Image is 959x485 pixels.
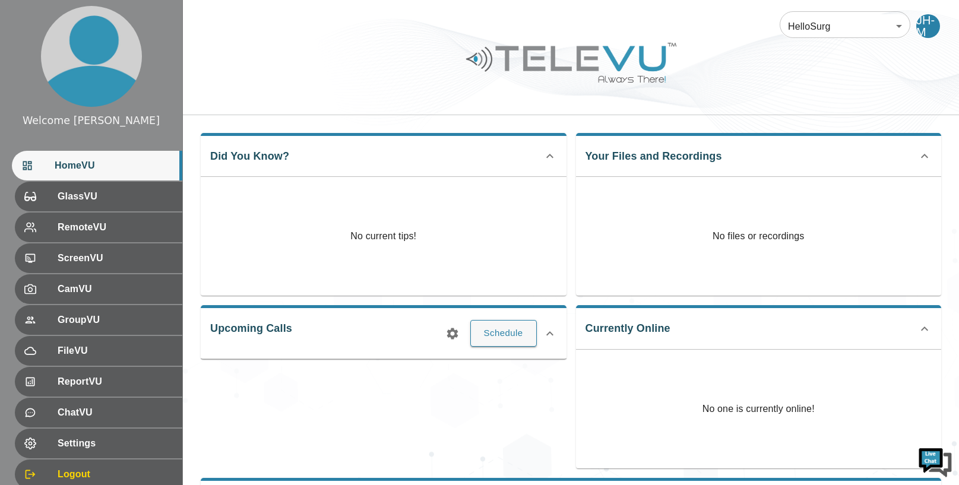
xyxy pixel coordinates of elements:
p: No files or recordings [576,177,942,296]
span: RemoteVU [58,220,173,234]
span: CamVU [58,282,173,296]
div: ReportVU [15,367,182,397]
span: GroupVU [58,313,173,327]
span: HomeVU [55,159,173,173]
div: GroupVU [15,305,182,335]
span: Logout [58,467,173,481]
span: ChatVU [58,405,173,420]
p: No current tips! [350,229,416,243]
div: RemoteVU [15,213,182,242]
div: Settings [15,429,182,458]
span: ReportVU [58,375,173,389]
div: ScreenVU [15,243,182,273]
button: Schedule [470,320,537,346]
span: GlassVU [58,189,173,204]
span: ScreenVU [58,251,173,265]
div: GlassVU [15,182,182,211]
div: JH-M [916,14,940,38]
div: CamVU [15,274,182,304]
img: Chat Widget [917,443,953,479]
img: profile.png [41,6,142,107]
div: HelloSurg [780,9,910,43]
p: No one is currently online! [702,350,815,468]
img: Logo [464,38,678,87]
div: ChatVU [15,398,182,427]
span: FileVU [58,344,173,358]
span: Settings [58,436,173,451]
div: HomeVU [12,151,182,180]
div: FileVU [15,336,182,366]
div: Welcome [PERSON_NAME] [23,113,160,128]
